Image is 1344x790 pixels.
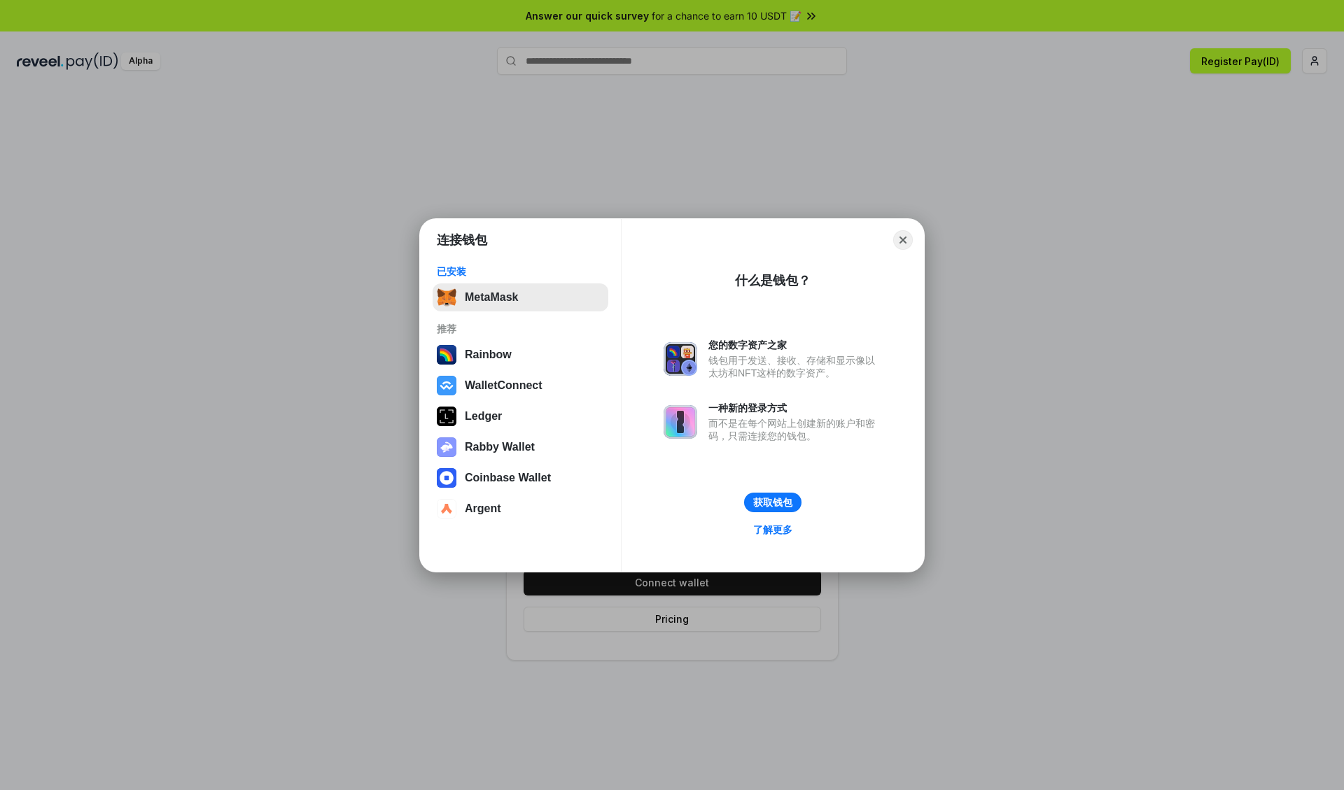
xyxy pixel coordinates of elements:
[465,379,542,392] div: WalletConnect
[664,342,697,376] img: svg+xml,%3Csvg%20xmlns%3D%22http%3A%2F%2Fwww.w3.org%2F2000%2Fsvg%22%20fill%3D%22none%22%20viewBox...
[437,437,456,457] img: svg+xml,%3Csvg%20xmlns%3D%22http%3A%2F%2Fwww.w3.org%2F2000%2Fsvg%22%20fill%3D%22none%22%20viewBox...
[437,345,456,365] img: svg+xml,%3Csvg%20width%3D%22120%22%20height%3D%22120%22%20viewBox%3D%220%200%20120%20120%22%20fil...
[708,402,882,414] div: 一种新的登录方式
[465,410,502,423] div: Ledger
[437,499,456,519] img: svg+xml,%3Csvg%20width%3D%2228%22%20height%3D%2228%22%20viewBox%3D%220%200%2028%2028%22%20fill%3D...
[437,407,456,426] img: svg+xml,%3Csvg%20xmlns%3D%22http%3A%2F%2Fwww.w3.org%2F2000%2Fsvg%22%20width%3D%2228%22%20height%3...
[708,354,882,379] div: 钱包用于发送、接收、存储和显示像以太坊和NFT这样的数字资产。
[753,496,792,509] div: 获取钱包
[433,433,608,461] button: Rabby Wallet
[465,291,518,304] div: MetaMask
[433,402,608,430] button: Ledger
[437,232,487,248] h1: 连接钱包
[437,288,456,307] img: svg+xml,%3Csvg%20fill%3D%22none%22%20height%3D%2233%22%20viewBox%3D%220%200%2035%2033%22%20width%...
[745,521,801,539] a: 了解更多
[735,272,811,289] div: 什么是钱包？
[437,265,604,278] div: 已安装
[433,495,608,523] button: Argent
[433,464,608,492] button: Coinbase Wallet
[744,493,801,512] button: 获取钱包
[664,405,697,439] img: svg+xml,%3Csvg%20xmlns%3D%22http%3A%2F%2Fwww.w3.org%2F2000%2Fsvg%22%20fill%3D%22none%22%20viewBox...
[433,283,608,311] button: MetaMask
[433,341,608,369] button: Rainbow
[465,502,501,515] div: Argent
[465,348,512,361] div: Rainbow
[433,372,608,400] button: WalletConnect
[708,339,882,351] div: 您的数字资产之家
[465,441,535,453] div: Rabby Wallet
[437,376,456,395] img: svg+xml,%3Csvg%20width%3D%2228%22%20height%3D%2228%22%20viewBox%3D%220%200%2028%2028%22%20fill%3D...
[753,523,792,536] div: 了解更多
[437,323,604,335] div: 推荐
[465,472,551,484] div: Coinbase Wallet
[893,230,913,250] button: Close
[708,417,882,442] div: 而不是在每个网站上创建新的账户和密码，只需连接您的钱包。
[437,468,456,488] img: svg+xml,%3Csvg%20width%3D%2228%22%20height%3D%2228%22%20viewBox%3D%220%200%2028%2028%22%20fill%3D...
